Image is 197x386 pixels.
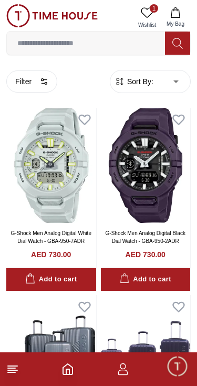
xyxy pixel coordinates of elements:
[6,108,96,223] img: G-Shock Men Analog Digital White Dial Watch - GBA-950-7ADR
[61,363,74,375] a: Home
[11,230,91,244] a: G-Shock Men Analog Digital White Dial Watch - GBA-950-7ADR
[101,268,191,291] button: Add to cart
[134,4,160,31] a: 1Wishlist
[101,108,191,223] img: G-Shock Men Analog Digital Black Dial Watch - GBA-950-2ADR
[160,4,191,31] button: My Bag
[166,355,189,378] div: Chat Widget
[31,249,71,260] h4: AED 730.00
[162,20,189,28] span: My Bag
[126,249,165,260] h4: AED 730.00
[6,268,96,291] button: Add to cart
[115,76,153,87] button: Sort By:
[106,230,185,244] a: G-Shock Men Analog Digital Black Dial Watch - GBA-950-2ADR
[125,76,153,87] span: Sort By:
[150,4,158,13] span: 1
[25,273,77,286] div: Add to cart
[134,21,160,29] span: Wishlist
[120,273,171,286] div: Add to cart
[6,70,57,93] button: Filter
[6,4,98,27] img: ...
